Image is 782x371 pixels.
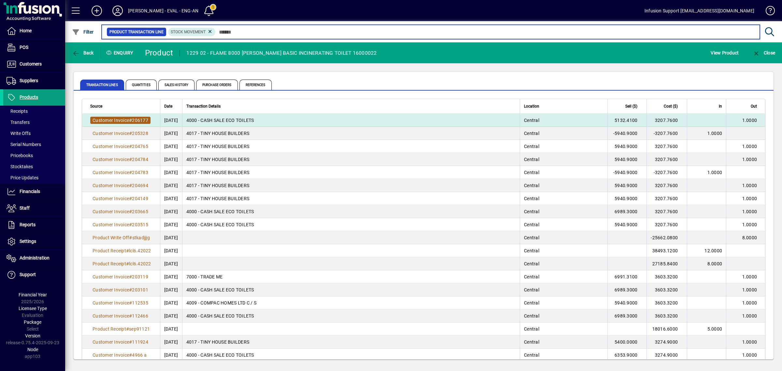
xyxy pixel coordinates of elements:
[128,6,198,16] div: [PERSON_NAME] - EVAL - ENG-AN
[158,80,195,90] span: Sales History
[129,183,132,188] span: #
[129,313,132,319] span: #
[129,196,132,201] span: #
[27,347,38,352] span: Node
[704,248,722,253] span: 12.0000
[101,48,140,58] div: Enquiry
[646,114,687,127] td: 3207.7600
[3,161,65,172] a: Stocktakes
[160,335,182,349] td: [DATE]
[90,103,102,110] span: Source
[132,144,148,149] span: 204765
[132,313,148,319] span: 112466
[607,270,646,283] td: 6991.3100
[160,322,182,335] td: [DATE]
[761,1,774,22] a: Knowledge Base
[90,169,151,176] a: Customer Invoice#204783
[7,142,41,147] span: Serial Numbers
[93,209,129,214] span: Customer Invoice
[109,29,164,35] span: Product Transaction Line
[524,222,539,227] span: Central
[132,235,150,240] span: stkadjjjg
[25,333,40,338] span: Version
[90,260,153,267] a: Product Receipt#lcl6.42022
[160,257,182,270] td: [DATE]
[164,103,172,110] span: Date
[524,196,539,201] span: Central
[132,274,148,279] span: 203119
[7,120,30,125] span: Transfers
[160,192,182,205] td: [DATE]
[646,309,687,322] td: 3603.3200
[20,78,38,83] span: Suppliers
[3,56,65,72] a: Customers
[132,131,148,136] span: 205328
[646,231,687,244] td: -25662.0800
[90,234,152,241] a: Product Write Off#stkadjjjg
[132,157,148,162] span: 204784
[524,131,539,136] span: Central
[182,179,520,192] td: 4017 - TINY HOUSE BUILDERS
[607,283,646,296] td: 6989.3000
[239,80,272,90] span: References
[646,270,687,283] td: 3603.3200
[182,153,520,166] td: 4017 - TINY HOUSE BUILDERS
[20,61,42,67] span: Customers
[186,48,377,58] div: 1229 02 - FLAME 8000 [PERSON_NAME] BASIC INCINERATING TOILET 16000022
[70,26,95,38] button: Filter
[524,300,539,305] span: Central
[646,127,687,140] td: -3207.7600
[646,140,687,153] td: 3207.7600
[751,47,777,59] button: Close
[3,128,65,139] a: Write Offs
[3,139,65,150] a: Serial Numbers
[742,352,757,358] span: 1.0000
[3,39,65,56] a: POS
[20,239,36,244] span: Settings
[646,296,687,309] td: 3603.3200
[7,153,33,158] span: Pricebooks
[707,326,722,332] span: 5.0000
[646,153,687,166] td: 3207.7600
[646,179,687,192] td: 3207.7600
[160,218,182,231] td: [DATE]
[625,103,637,110] span: Sell ($)
[160,127,182,140] td: [DATE]
[129,118,132,123] span: #
[607,127,646,140] td: -5940.9000
[709,47,740,59] button: View Product
[90,117,151,124] a: Customer Invoice#206177
[524,157,539,162] span: Central
[524,339,539,345] span: Central
[182,205,520,218] td: 4000 - CASH SALE ECO TOILETS
[93,326,126,332] span: Product Receipt
[707,261,722,266] span: 8.0000
[90,143,151,150] a: Customer Invoice#204765
[90,299,151,306] a: Customer Invoice#112535
[612,103,643,110] div: Sell ($)
[90,221,151,228] a: Customer Invoice#203515
[742,339,757,345] span: 1.0000
[20,28,32,33] span: Home
[742,157,757,162] span: 1.0000
[3,200,65,216] a: Staff
[524,235,539,240] span: Central
[607,309,646,322] td: 6989.3000
[742,144,757,149] span: 1.0000
[524,183,539,188] span: Central
[132,300,148,305] span: 112535
[160,244,182,257] td: [DATE]
[182,114,520,127] td: 4000 - CASH SALE ECO TOILETS
[524,274,539,279] span: Central
[7,109,28,114] span: Receipts
[129,287,132,292] span: #
[93,300,129,305] span: Customer Invoice
[7,175,38,180] span: Price Updates
[132,287,148,292] span: 203101
[644,6,754,16] div: Infusion Support [EMAIL_ADDRESS][DOMAIN_NAME]
[90,312,151,319] a: Customer Invoice#112466
[7,164,33,169] span: Stocktakes
[132,196,148,201] span: 204149
[646,349,687,362] td: 3274.9000
[20,189,40,194] span: Financials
